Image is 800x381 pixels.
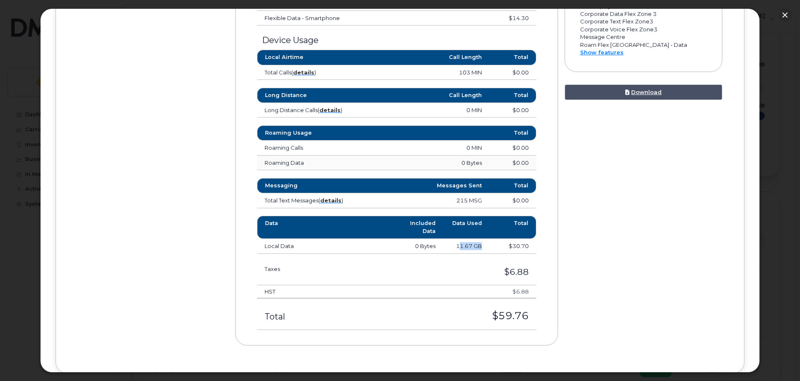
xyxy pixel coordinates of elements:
td: 0 Bytes [397,239,443,254]
h4: $6.88 [391,289,528,294]
h3: Total [265,312,363,321]
th: Included Data [397,216,443,239]
h4: HST [265,289,376,294]
td: $30.70 [489,239,536,254]
h3: $59.76 [378,310,529,321]
td: 11.67 GB [443,239,489,254]
h3: $6.88 [378,267,529,276]
th: Total [489,216,536,239]
td: Local Data [257,239,397,254]
h3: Taxes [265,266,363,272]
th: Data [257,216,397,239]
th: Data Used [443,216,489,239]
